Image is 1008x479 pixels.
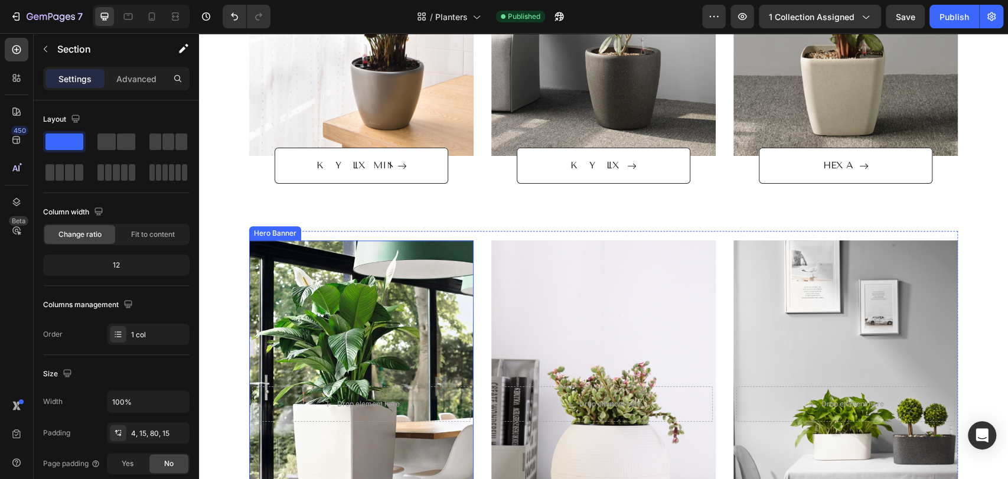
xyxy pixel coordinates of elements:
[430,11,433,23] span: /
[622,366,685,376] div: Drop element here
[58,229,102,240] span: Change ratio
[940,11,969,23] div: Publish
[5,5,88,28] button: 7
[53,195,100,206] div: Hero Banner
[769,11,854,23] span: 1 collection assigned
[886,5,925,28] button: Save
[508,11,540,22] span: Published
[138,366,201,376] div: Drop element here
[435,11,468,23] span: Planters
[107,391,189,412] input: Auto
[164,458,174,469] span: No
[199,33,1008,479] iframe: Design area
[380,366,443,376] div: Drop element here
[43,297,135,313] div: Columns management
[11,126,28,135] div: 450
[759,5,881,28] button: 1 collection assigned
[43,329,63,340] div: Order
[131,428,187,439] div: 4, 15, 80, 15
[43,112,83,128] div: Layout
[560,115,733,151] a: HEXA
[131,229,175,240] span: Fit to content
[122,458,133,469] span: Yes
[9,216,28,226] div: Beta
[371,124,423,141] p: KYLIX
[131,330,187,340] div: 1 col
[43,204,106,220] div: Column width
[968,421,996,449] div: Open Intercom Messenger
[929,5,979,28] button: Publish
[43,396,63,407] div: Width
[58,73,92,85] p: Settings
[223,5,270,28] div: Undo/Redo
[57,42,154,56] p: Section
[318,115,491,151] a: KYLIX
[45,257,187,273] div: 12
[43,428,70,438] div: Padding
[624,124,655,141] p: HEXA
[116,73,156,85] p: Advanced
[43,366,74,382] div: Size
[43,458,100,469] div: Page padding
[896,12,915,22] span: Save
[77,9,83,24] p: 7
